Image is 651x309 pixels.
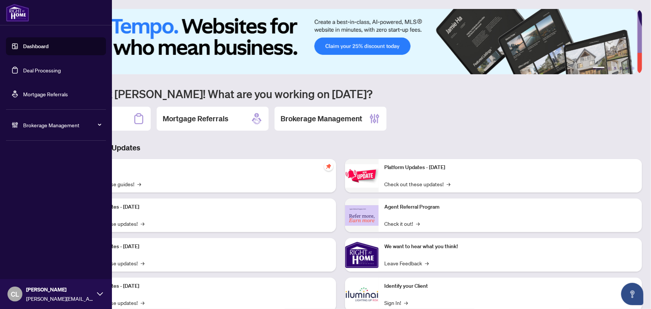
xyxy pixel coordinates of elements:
span: → [137,180,141,188]
span: → [141,219,144,228]
h2: Brokerage Management [281,113,362,124]
span: → [416,219,420,228]
p: Platform Updates - [DATE] [78,243,330,251]
span: [PERSON_NAME][EMAIL_ADDRESS][DOMAIN_NAME] [26,294,93,303]
a: Sign In!→ [385,299,408,307]
span: → [404,299,408,307]
h1: Welcome back [PERSON_NAME]! What are you working on [DATE]? [39,87,642,101]
a: Deal Processing [23,67,61,74]
button: 5 [626,67,629,70]
button: 6 [632,67,635,70]
p: Agent Referral Program [385,203,636,211]
p: Platform Updates - [DATE] [385,163,636,172]
a: Mortgage Referrals [23,91,68,97]
span: [PERSON_NAME] [26,285,93,294]
span: → [447,180,451,188]
h2: Mortgage Referrals [163,113,228,124]
a: Leave Feedback→ [385,259,429,267]
p: Self-Help [78,163,330,172]
p: Platform Updates - [DATE] [78,203,330,211]
a: Check out these updates!→ [385,180,451,188]
button: Open asap [621,283,644,305]
img: Slide 0 [39,9,637,74]
a: Dashboard [23,43,48,50]
a: Check it out!→ [385,219,420,228]
button: 3 [614,67,617,70]
button: 2 [608,67,611,70]
img: logo [6,4,29,22]
button: 4 [620,67,623,70]
img: We want to hear what you think! [345,238,379,272]
p: Platform Updates - [DATE] [78,282,330,290]
h3: Brokerage & Industry Updates [39,143,642,153]
img: Platform Updates - June 23, 2025 [345,164,379,188]
span: → [425,259,429,267]
span: Brokerage Management [23,121,101,129]
span: → [141,259,144,267]
img: Agent Referral Program [345,205,379,226]
p: Identify your Client [385,282,636,290]
span: → [141,299,144,307]
span: pushpin [324,162,333,171]
button: 1 [593,67,605,70]
p: We want to hear what you think! [385,243,636,251]
span: CL [11,289,19,299]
